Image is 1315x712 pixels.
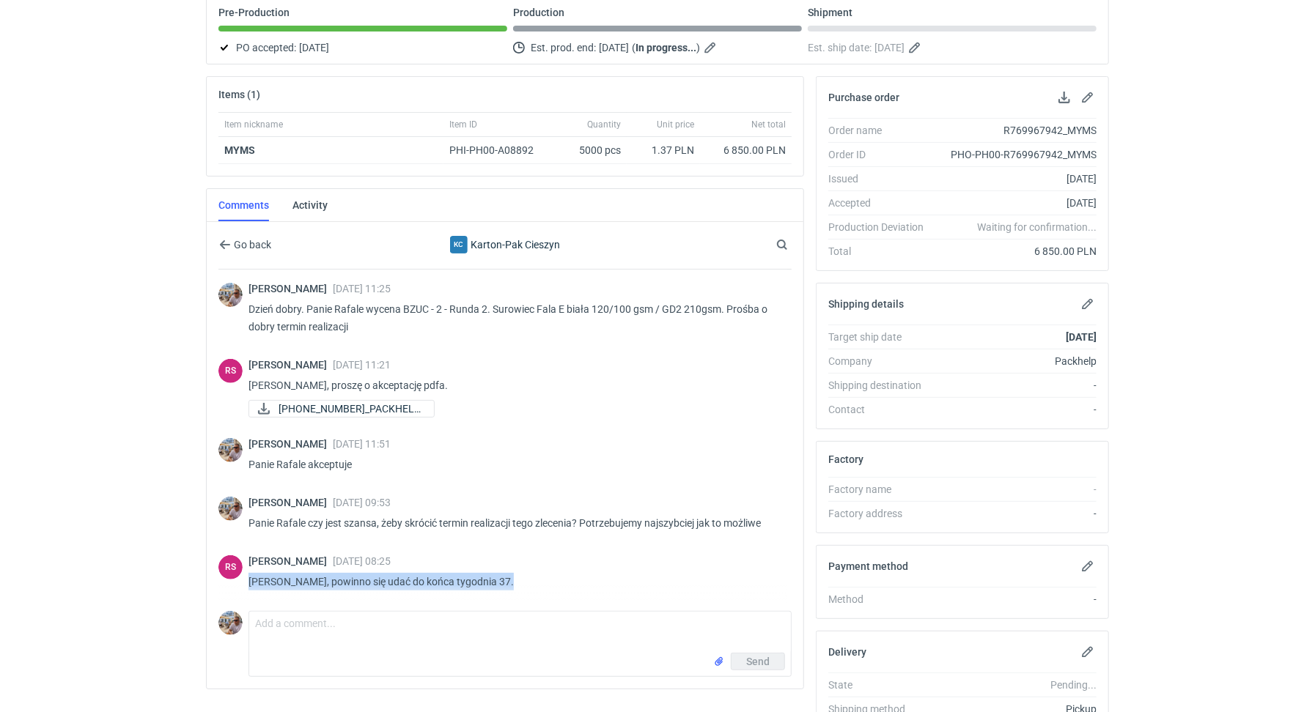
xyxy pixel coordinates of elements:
button: Edit delivery details [1079,643,1097,661]
h2: Factory [828,453,863,465]
span: [DATE] [299,39,329,56]
p: Panie Rafale czy jest szansa, żeby skrócić termin realizacji tego zlecenia? Potrzebujemy najszybc... [248,514,780,532]
span: [DATE] 08:25 [333,555,391,567]
span: [DATE] [599,39,629,56]
h2: Delivery [828,646,866,658]
div: - [935,592,1097,607]
div: R769967942_MYMS [935,123,1097,138]
span: Net total [751,119,786,130]
h2: Items (1) [218,89,260,100]
a: [PHONE_NUMBER]_PACKHELP... [248,400,435,418]
em: Pending... [1050,679,1097,691]
div: PHO-PH00-R769967942_MYMS [935,147,1097,162]
span: [DATE] 11:21 [333,359,391,371]
div: Rafał Stani [218,359,243,383]
span: [DATE] 11:25 [333,283,391,294]
div: 1.37 PLN [633,143,694,157]
p: Pre-Production [218,7,290,18]
em: ) [696,42,700,53]
span: [PERSON_NAME] [248,438,333,450]
div: Issued [828,171,935,186]
div: - [935,378,1097,393]
button: Download PO [1056,89,1073,106]
span: [DATE] [874,39,905,56]
div: PHI-PH00-A08892 [449,143,548,157]
img: Michał Palasek [218,611,243,635]
a: Activity [292,189,328,221]
div: Production Deviation [828,220,935,234]
div: Order ID [828,147,935,162]
div: 6 850.00 PLN [706,143,786,157]
div: State [828,678,935,692]
div: PO accepted: [218,39,507,56]
p: Production [513,7,564,18]
div: 6 850.00 PLN [935,244,1097,259]
div: Contact [828,402,935,417]
div: Target ship date [828,330,935,344]
div: Accepted [828,196,935,210]
span: [PERSON_NAME] [248,359,333,371]
div: Est. prod. end: [513,39,802,56]
p: [PERSON_NAME], proszę o akceptację pdfa. [248,377,780,394]
div: Method [828,592,935,607]
img: Michał Palasek [218,283,243,307]
img: Michał Palasek [218,438,243,462]
span: [PERSON_NAME] [248,497,333,508]
div: 5000 pcs [553,137,627,164]
p: Panie Rafale akceptuje [248,456,780,473]
h2: Shipping details [828,298,904,310]
a: Comments [218,189,269,221]
div: Factory address [828,506,935,521]
div: Rafał Stani [218,555,243,579]
div: Order name [828,123,935,138]
p: Shipment [808,7,852,18]
div: Karton-Pak Cieszyn [450,236,468,253]
div: Packhelp [935,354,1097,368]
button: Edit estimated shipping date [907,39,925,56]
div: [DATE] [935,196,1097,210]
input: Search [773,236,820,253]
span: [DATE] 09:53 [333,497,391,508]
div: Company [828,354,935,368]
h2: Purchase order [828,92,899,103]
img: Michał Palasek [218,497,243,521]
div: - [935,506,1097,521]
span: Unit price [657,119,694,130]
div: - [935,482,1097,497]
p: Dzień dobry. Panie Rafale wycena BZUC - 2 - Runda 2. Surowiec Fala E biała 120/100 gsm / GD2 210g... [248,300,780,335]
em: Waiting for confirmation... [977,220,1097,234]
span: Send [746,656,770,667]
div: [DATE] [935,171,1097,186]
figcaption: KC [450,236,468,253]
p: [PERSON_NAME], powinno się udać do końca tygodnia 37. [248,573,780,590]
div: 08-168 2025_PACKHELP_265x195x60 _MYMS.pdf [248,400,395,418]
button: Edit payment method [1079,557,1097,575]
span: Item ID [449,119,477,130]
span: Quantity [587,119,621,130]
div: - [935,402,1097,417]
span: Item nickname [224,119,283,130]
strong: [DATE] [1066,331,1097,343]
span: Go back [231,240,271,250]
span: [PERSON_NAME] [248,283,333,294]
strong: In progress... [636,42,696,53]
button: Edit estimated production end date [703,39,721,56]
button: Go back [218,236,272,253]
span: [DATE] 11:51 [333,438,391,450]
a: MYMS [224,144,255,156]
div: Shipping destination [828,378,935,393]
button: Edit shipping details [1079,295,1097,313]
div: Karton-Pak Cieszyn [385,236,625,253]
em: ( [632,42,636,53]
span: [PERSON_NAME] [248,555,333,567]
button: Edit purchase order [1079,89,1097,106]
h2: Payment method [828,560,908,572]
figcaption: RS [218,555,243,579]
div: Total [828,244,935,259]
button: Send [731,653,785,670]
